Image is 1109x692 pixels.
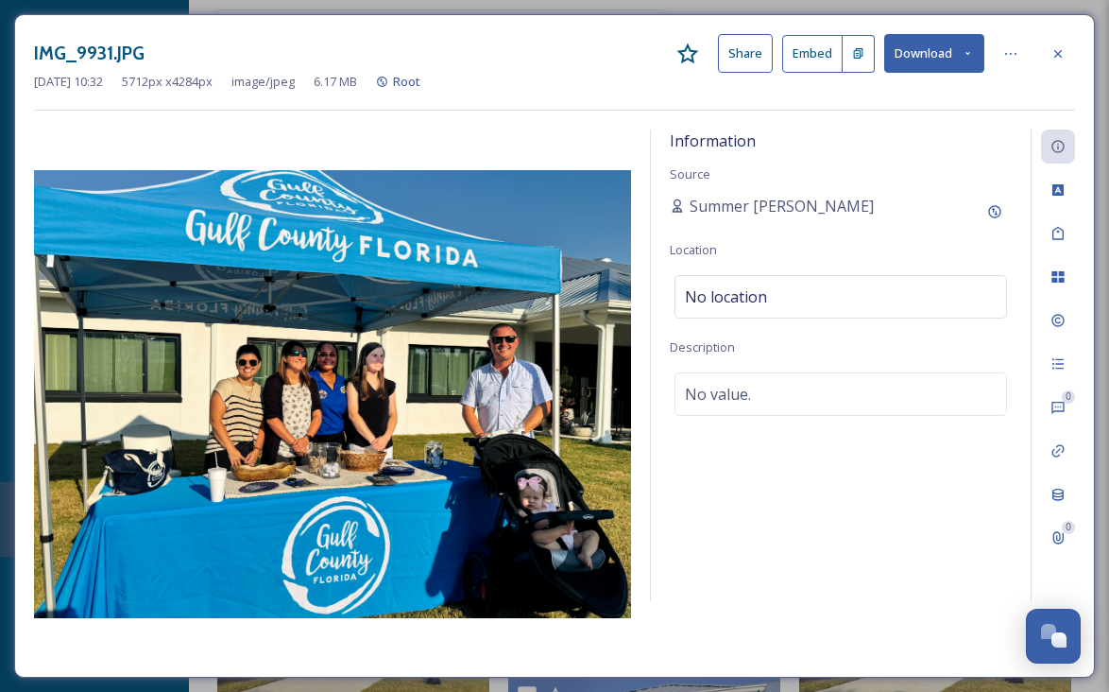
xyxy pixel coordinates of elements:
[782,35,843,73] button: Embed
[34,170,631,618] img: IMG_9931.JPG
[231,73,295,91] span: image/jpeg
[1062,521,1075,534] div: 0
[34,40,145,67] h3: IMG_9931.JPG
[1026,609,1081,664] button: Open Chat
[314,73,357,91] span: 6.17 MB
[122,73,213,91] span: 5712 px x 4284 px
[685,285,767,308] span: No location
[884,34,984,73] button: Download
[1062,390,1075,404] div: 0
[690,195,874,217] span: Summer [PERSON_NAME]
[718,34,773,73] button: Share
[670,338,735,355] span: Description
[670,165,710,182] span: Source
[685,383,751,406] span: No value.
[34,73,103,91] span: [DATE] 10:32
[670,130,756,151] span: Information
[670,241,717,258] span: Location
[393,73,420,90] span: Root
